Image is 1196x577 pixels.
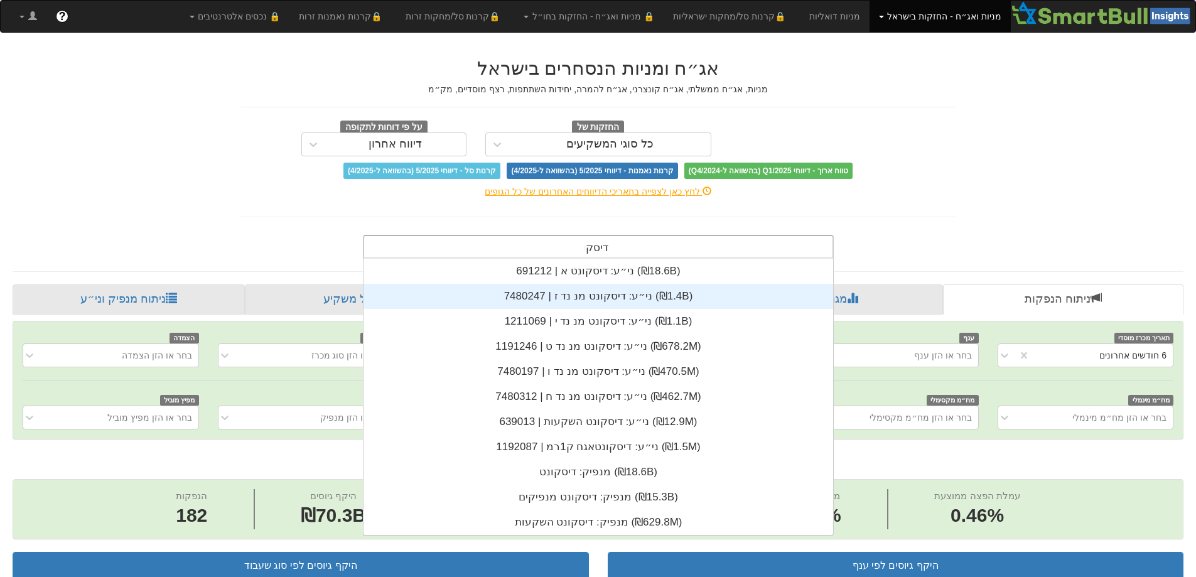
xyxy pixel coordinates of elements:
[364,284,833,309] div: ני״ע: ‏דיסקונט מנ נד ז | 7480247 ‎(₪1.4B)‎
[1011,1,1195,26] img: Smartbull
[240,85,956,94] h5: מניות, אג״ח ממשלתי, אג״ח קונצרני, אג״ח להמרה, יחידות השתתפות, רצף מוסדיים, מק״מ
[176,502,207,529] span: 182
[934,490,1020,501] span: עמלת הפצה ממוצעת
[1099,349,1166,362] div: 6 חודשים אחרונים
[364,485,833,510] div: מנפיק: ‏דיסקונט מנפיקים ‎(₪15.3B)‎
[13,452,1183,473] h2: ניתוח הנפקות - 6 חודשים אחרונים
[301,505,366,526] span: ₪70.3B
[1114,333,1173,343] span: תאריך מכרז מוסדי
[360,333,394,343] span: סוג מכרז
[364,510,833,535] div: מנפיק: ‏דיסקונט השקעות ‎(₪629.8M)‎
[122,349,192,362] div: בחר או הזן הצמדה
[13,284,245,315] a: ניתוח מנפיק וני״ע
[340,121,428,134] span: על פי דוחות לתקופה
[618,559,1174,573] div: היקף גיוסים לפי ענף
[46,1,78,32] a: ?
[507,163,677,179] span: קרנות נאמנות - דיווחי 5/2025 (בהשוואה ל-4/2025)
[514,1,664,32] a: 🔒 מניות ואג״ח - החזקות בחו״ל
[364,384,833,409] div: ני״ע: ‏דיסקונט מנ נד ח | 7480312 ‎(₪462.7M)‎
[320,411,387,424] div: בחר או הזן מנפיק
[58,10,65,23] span: ?
[176,490,207,501] span: הנפקות
[943,284,1183,315] a: ניתוח הנפקות
[23,559,579,573] div: היקף גיוסים לפי סוג שעבוד
[107,411,192,424] div: בחר או הזן מפיץ מוביל
[396,1,514,32] a: 🔒קרנות סל/מחקות זרות
[684,163,853,179] span: טווח ארוך - דיווחי Q1/2025 (בהשוואה ל-Q4/2024)
[800,1,870,32] a: מניות דואליות
[364,259,833,535] div: grid
[180,1,290,32] a: 🔒 נכסים אלטרנטיבים
[364,409,833,434] div: ני״ע: ‏דיסקונט השקעות | 639013 ‎(₪12.9M)‎
[160,395,199,406] span: מפיץ מוביל
[310,490,357,501] span: היקף גיוסים
[870,1,1011,32] a: מניות ואג״ח - החזקות בישראל
[311,349,387,362] div: בחר או הזן סוג מכרז
[364,259,833,284] div: ני״ע: ‏דיסקונט א | 691212 ‎(₪18.6B)‎
[914,349,972,362] div: בחר או הזן ענף
[364,460,833,485] div: מנפיק: ‏דיסקונט ‎(₪18.6B)‎
[231,185,966,198] div: לחץ כאן לצפייה בתאריכי הדיווחים האחרונים של כל הגופים
[240,58,956,78] h2: אג״ח ומניות הנסחרים בישראל
[927,395,979,406] span: מח״מ מקסימלי
[343,163,500,179] span: קרנות סל - דיווחי 5/2025 (בהשוואה ל-4/2025)
[369,138,422,151] div: דיווח אחרון
[364,334,833,359] div: ני״ע: ‏דיסקונט מנ נד ט | 1191246 ‎(₪678.2M)‎
[959,333,979,343] span: ענף
[364,434,833,460] div: ני״ע: ‏דיסקונטאגח ק1רמ | 1192087 ‎(₪1.5M)‎
[170,333,199,343] span: הצמדה
[572,121,625,134] span: החזקות של
[934,502,1020,529] span: 0.46%
[364,309,833,334] div: ני״ע: ‏דיסקונט מנ נד י | 1211069 ‎(₪1.1B)‎
[245,284,481,315] a: פרופיל משקיע
[1128,395,1173,406] span: מח״מ מינמלי
[289,1,396,32] a: 🔒קרנות נאמנות זרות
[870,411,972,424] div: בחר או הזן מח״מ מקסימלי
[664,1,799,32] a: 🔒קרנות סל/מחקות ישראליות
[1072,411,1166,424] div: בחר או הזן מח״מ מינמלי
[364,359,833,384] div: ני״ע: ‏דיסקונט מנ נד ו | 7480197 ‎(₪470.5M)‎
[566,138,654,151] div: כל סוגי המשקיעים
